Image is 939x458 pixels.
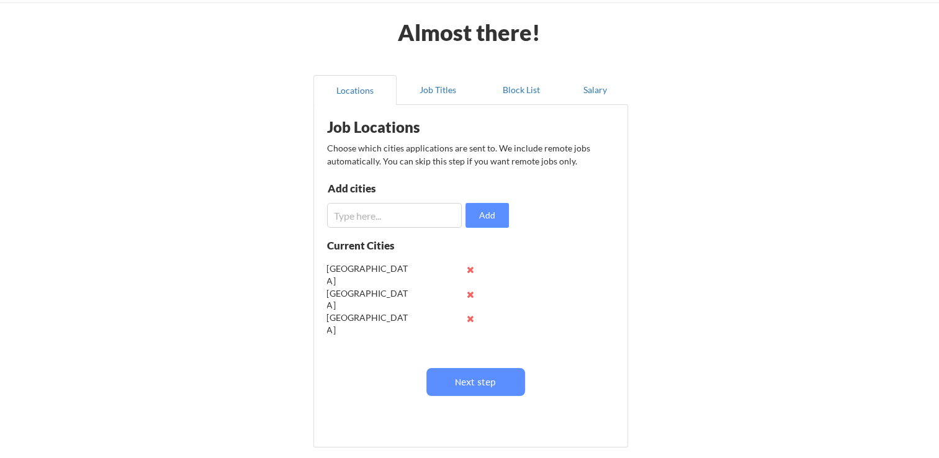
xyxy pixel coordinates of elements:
button: Next step [426,368,525,396]
button: Block List [480,75,563,105]
button: Salary [563,75,628,105]
input: Type here... [327,203,462,228]
div: Choose which cities applications are sent to. We include remote jobs automatically. You can skip ... [327,141,613,168]
div: Almost there! [382,21,555,43]
button: Job Titles [397,75,480,105]
div: [GEOGRAPHIC_DATA] [327,312,408,336]
div: Current Cities [327,240,421,251]
button: Add [465,203,509,228]
div: Job Locations [327,120,483,135]
div: Add cities [328,183,456,194]
div: [GEOGRAPHIC_DATA] [327,263,408,287]
button: Locations [313,75,397,105]
div: [GEOGRAPHIC_DATA] [327,287,408,312]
